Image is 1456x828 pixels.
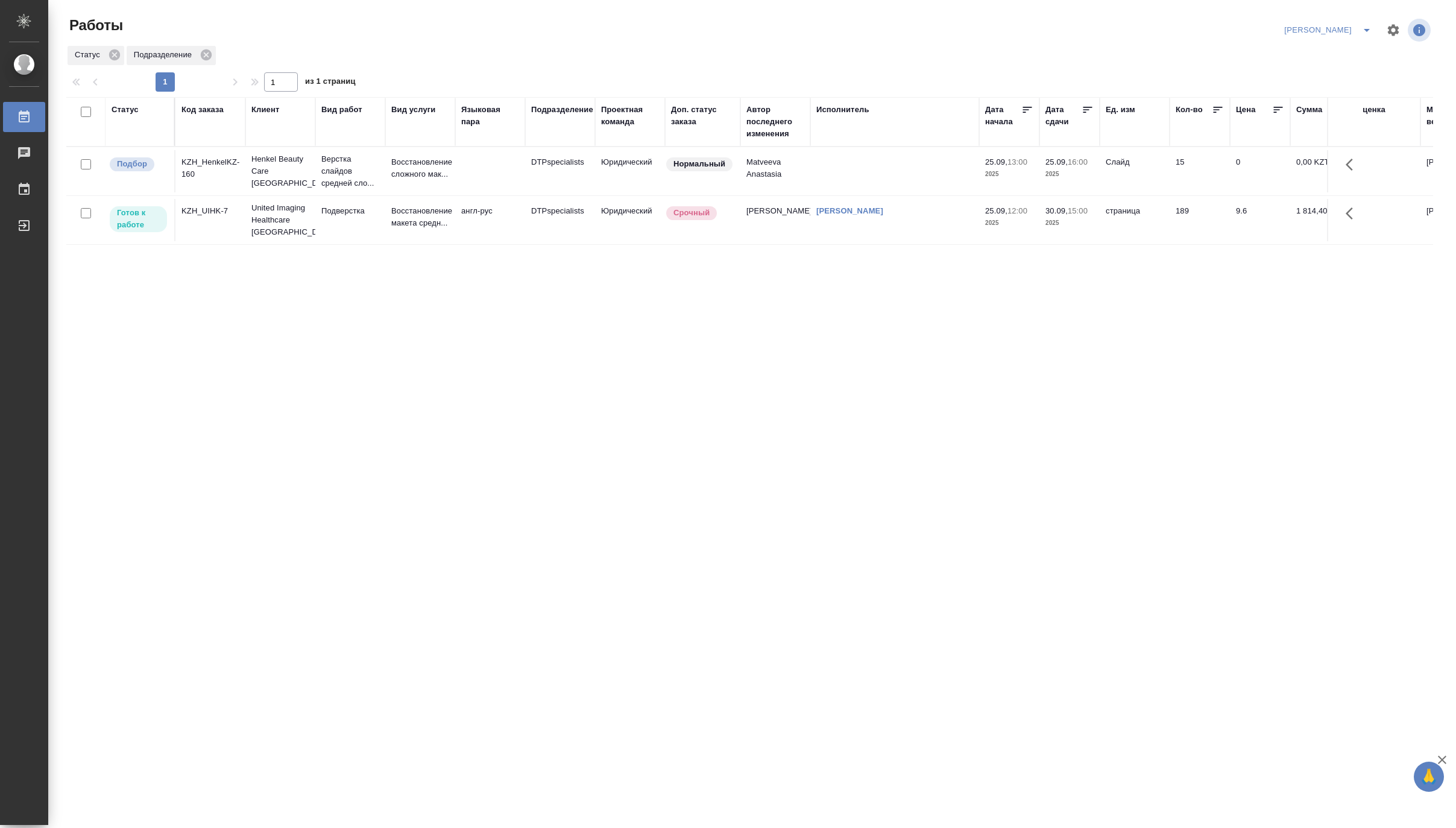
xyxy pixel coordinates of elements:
td: Matveeva Anastasia [740,150,810,192]
p: 12:00 [1007,206,1027,215]
p: Восстановление сложного мак... [391,156,449,180]
div: Исполнитель может приступить к работе [109,205,168,233]
div: Сумма [1296,104,1322,116]
td: 15 [1170,150,1230,192]
td: Слайд [1100,150,1170,192]
p: 15:00 [1068,206,1088,215]
span: 🙏 [1419,764,1439,789]
td: Юридический [595,150,665,192]
div: Можно подбирать исполнителей [109,156,168,172]
p: Подбор [117,158,147,170]
button: Здесь прячутся важные кнопки [1338,150,1367,179]
div: Клиент [251,104,279,116]
div: Доп. статус заказа [671,104,734,128]
p: 13:00 [1007,157,1027,166]
td: 0,00 KZT [1290,150,1350,192]
div: split button [1281,21,1379,40]
button: Здесь прячутся важные кнопки [1338,199,1367,228]
td: страница [1100,199,1170,241]
td: 9.6 [1230,199,1290,241]
p: Подверстка [321,205,379,217]
p: 2025 [1045,217,1094,229]
div: Подразделение [127,46,216,65]
td: DTPspecialists [525,150,595,192]
span: Посмотреть информацию [1408,19,1433,42]
p: Подразделение [134,49,196,61]
p: 25.09, [1045,157,1068,166]
span: из 1 страниц [305,74,356,92]
div: Вид работ [321,104,362,116]
div: Статус [112,104,139,116]
div: Исполнитель [816,104,869,116]
a: [PERSON_NAME] [816,206,883,215]
p: 25.09, [985,206,1007,215]
div: Кол-во [1176,104,1203,116]
p: 30.09, [1045,206,1068,215]
div: Автор последнего изменения [746,104,804,140]
span: Работы [66,16,123,35]
div: Статус [68,46,124,65]
td: [PERSON_NAME] [740,199,810,241]
p: United Imaging Healthcare [GEOGRAPHIC_DATA] [251,202,309,238]
p: Готов к работе [117,207,160,231]
div: Подразделение [531,104,593,116]
td: англ-рус [455,199,525,241]
p: 2025 [1045,168,1094,180]
p: 16:00 [1068,157,1088,166]
button: 🙏 [1414,762,1444,792]
td: 0 [1230,150,1290,192]
td: Юридический [595,199,665,241]
div: Дата сдачи [1045,104,1082,128]
p: Восстановление макета средн... [391,205,449,229]
div: Языковая пара [461,104,519,128]
p: Срочный [673,207,710,219]
div: Ед. изм [1106,104,1135,116]
p: 25.09, [985,157,1007,166]
p: Верстка слайдов средней сло... [321,153,379,189]
div: Код заказа [181,104,224,116]
div: KZH_HenkelKZ-160 [181,156,239,180]
td: 189 [1170,199,1230,241]
p: 2025 [985,168,1033,180]
p: Henkel Beauty Care [GEOGRAPHIC_DATA] [251,153,309,189]
span: Настроить таблицу [1379,16,1408,45]
td: 1 814,40 ₽ [1290,199,1350,241]
div: Оценка [1357,104,1385,116]
div: Вид услуги [391,104,436,116]
div: Дата начала [985,104,1021,128]
div: Проектная команда [601,104,659,128]
p: Статус [75,49,104,61]
td: DTPspecialists [525,199,595,241]
p: 2025 [985,217,1033,229]
div: KZH_UIHK-7 [181,205,239,217]
p: Нормальный [673,158,725,170]
div: Цена [1236,104,1256,116]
